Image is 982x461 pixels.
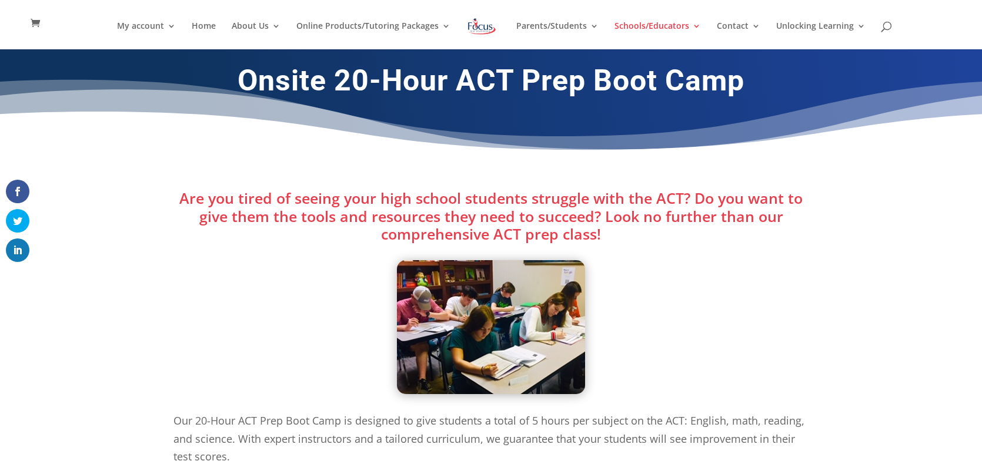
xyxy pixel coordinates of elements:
h1: Onsite 20-Hour ACT Prep Boot Camp [173,63,809,104]
a: Schools/Educators [614,22,701,49]
a: Parents/Students [516,22,599,49]
a: My account [117,22,176,49]
a: Online Products/Tutoring Packages [296,22,450,49]
span: Are you tired of seeing your high school students struggle with the ACT? Do you want to give them... [179,188,803,244]
a: Home [192,22,216,49]
img: Students in ACT prep class [397,260,585,394]
a: About Us [232,22,280,49]
img: Focus on Learning [466,16,497,37]
a: Contact [717,22,760,49]
a: Unlocking Learning [776,22,866,49]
